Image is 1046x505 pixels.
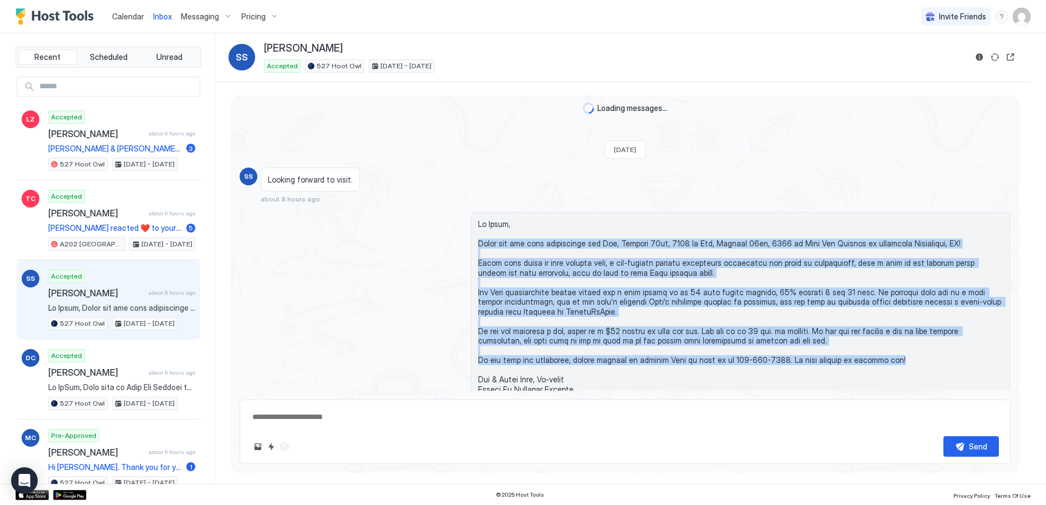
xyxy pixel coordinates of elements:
[51,191,82,201] span: Accepted
[16,490,49,500] a: App Store
[48,223,182,233] span: [PERSON_NAME] reacted ❤️ to your message "Glad you’re happy with the condo, and view! 🙂 Thank you...
[943,436,999,457] button: Send
[189,224,193,232] span: 5
[156,52,182,62] span: Unread
[236,50,248,64] span: SS
[317,61,362,71] span: 527 Hoot Owl
[48,447,144,458] span: [PERSON_NAME]
[48,128,144,139] span: [PERSON_NAME]
[25,433,36,443] span: MC
[124,478,175,488] span: [DATE] - [DATE]
[153,12,172,21] span: Inbox
[261,195,320,203] span: about 8 hours ago
[597,103,667,113] span: Loading messages...
[988,50,1002,64] button: Sync reservation
[267,61,298,71] span: Accepted
[34,52,60,62] span: Recent
[48,287,144,299] span: [PERSON_NAME]
[26,274,35,284] span: SS
[244,171,253,181] span: SS
[60,159,105,169] span: 527 Hoot Owl
[26,353,35,363] span: DC
[18,49,77,65] button: Recent
[953,492,990,499] span: Privacy Policy
[48,303,195,313] span: Lo Ipsum, Dolor sit ame cons adipiscinge sed Doe, Tempori 70ut, 7108 la Etd, Magnaal 06en, 6366 a...
[90,52,128,62] span: Scheduled
[583,103,594,114] div: loading
[153,11,172,22] a: Inbox
[190,463,192,471] span: 1
[149,448,195,456] span: about 9 hours ago
[995,10,1008,23] div: menu
[1013,8,1030,26] div: User profile
[16,47,201,68] div: tab-group
[16,8,99,25] a: Host Tools Logo
[1004,50,1017,64] button: Open reservation
[124,159,175,169] span: [DATE] - [DATE]
[124,319,175,329] span: [DATE] - [DATE]
[51,271,82,281] span: Accepted
[181,12,219,22] span: Messaging
[79,49,138,65] button: Scheduled
[241,12,266,22] span: Pricing
[149,289,195,296] span: about 8 hours ago
[994,489,1030,501] a: Terms Of Use
[60,478,105,488] span: 527 Hoot Owl
[112,11,144,22] a: Calendar
[53,490,87,500] a: Google Play Store
[149,130,195,137] span: about 6 hours ago
[614,145,636,154] span: [DATE]
[969,441,987,452] div: Send
[141,239,192,249] span: [DATE] - [DATE]
[26,194,35,204] span: TC
[251,440,265,453] button: Upload image
[51,112,82,122] span: Accepted
[60,398,105,408] span: 527 Hoot Owl
[478,219,1003,404] span: Lo Ipsum, Dolor sit ame cons adipiscinge sed Doe, Tempori 70ut, 7108 la Etd, Magnaal 06en, 6366 a...
[973,50,986,64] button: Reservation information
[189,144,193,153] span: 3
[268,175,353,185] span: Looking forward to visit.
[124,398,175,408] span: [DATE] - [DATE]
[48,367,144,378] span: [PERSON_NAME]
[953,489,990,501] a: Privacy Policy
[51,431,97,441] span: Pre-Approved
[496,491,544,498] span: © 2025 Host Tools
[140,49,199,65] button: Unread
[60,319,105,329] span: 527 Hoot Owl
[48,208,144,219] span: [PERSON_NAME]
[994,492,1030,499] span: Terms Of Use
[48,144,182,154] span: [PERSON_NAME] & [PERSON_NAME] reacted 😊 to [PERSON_NAME]’s message "Thank you! "
[60,239,123,249] span: A202 [GEOGRAPHIC_DATA]
[149,210,195,217] span: about 6 hours ago
[112,12,144,21] span: Calendar
[35,77,200,96] input: Input Field
[11,467,38,494] div: Open Intercom Messenger
[48,462,182,472] span: Hi [PERSON_NAME]. Thank you for your inquiry about Hoot Owl Retreat (Vrbo property ID 3310176). T...
[48,382,195,392] span: Lo IpSum, Dolo sita co Adip Eli Seddoei te Incididunt ut laboree doloremagna! Aliqu eni admini ve...
[264,42,343,55] span: [PERSON_NAME]
[939,12,986,22] span: Invite Friends
[380,61,431,71] span: [DATE] - [DATE]
[149,369,195,376] span: about 8 hours ago
[265,440,278,453] button: Quick reply
[26,114,35,124] span: LZ
[51,351,82,361] span: Accepted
